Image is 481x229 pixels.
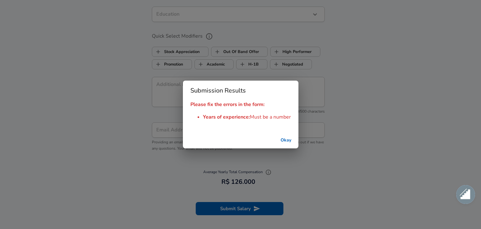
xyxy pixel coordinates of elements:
[456,185,475,204] div: Bate-papo aberto
[250,114,291,120] span: Must be a number
[203,114,250,120] span: Years of experience :
[276,135,296,146] button: successful-submission-button
[183,81,298,101] h2: Submission Results
[190,101,265,108] strong: Please fix the errors in the form:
